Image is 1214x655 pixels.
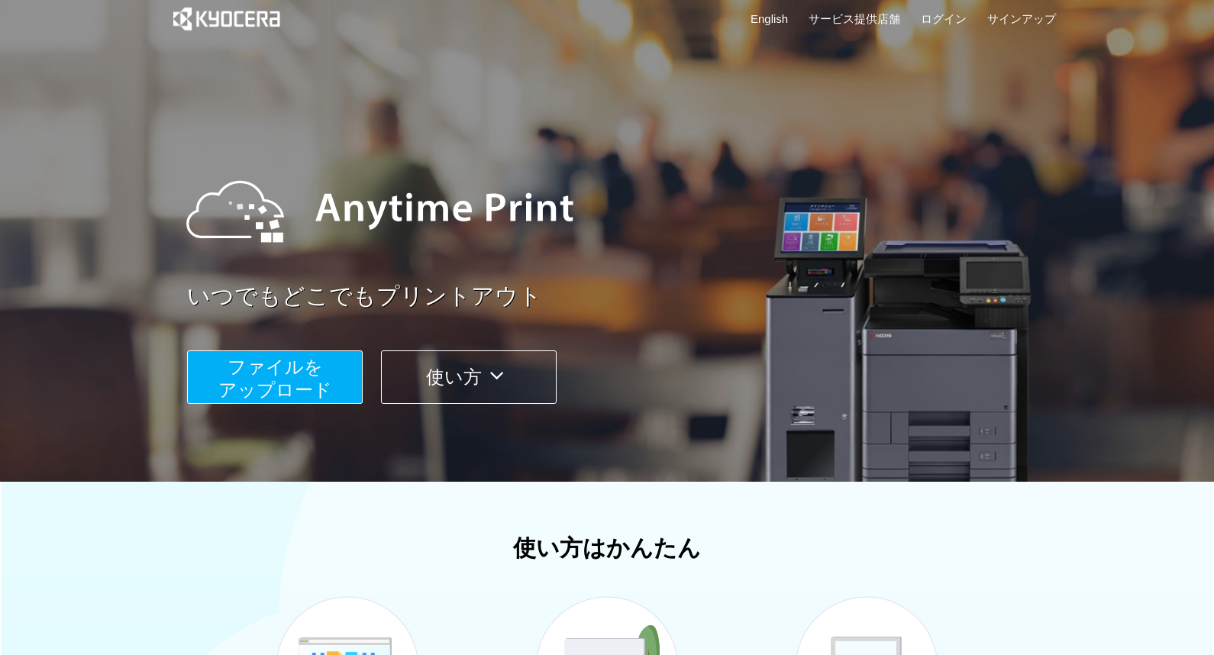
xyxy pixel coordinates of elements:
[218,357,332,400] span: ファイルを ​​アップロード
[809,11,900,27] a: サービス提供店舗
[187,350,363,404] button: ファイルを​​アップロード
[187,280,1065,313] a: いつでもどこでもプリントアウト
[381,350,557,404] button: 使い方
[751,11,788,27] a: English
[987,11,1056,27] a: サインアップ
[921,11,967,27] a: ログイン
